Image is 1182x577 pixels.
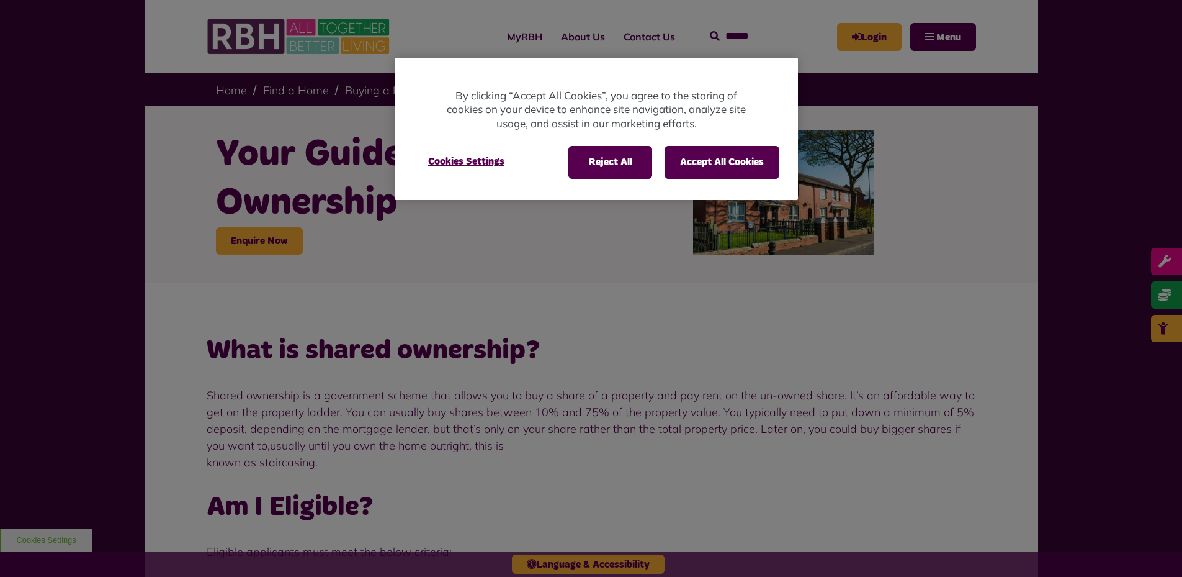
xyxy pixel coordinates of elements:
button: Accept All Cookies [665,146,779,178]
div: Cookie banner [395,58,798,200]
button: Reject All [568,146,652,178]
div: Privacy [395,58,798,200]
button: Cookies Settings [413,146,519,177]
p: By clicking “Accept All Cookies”, you agree to the storing of cookies on your device to enhance s... [444,89,748,131]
